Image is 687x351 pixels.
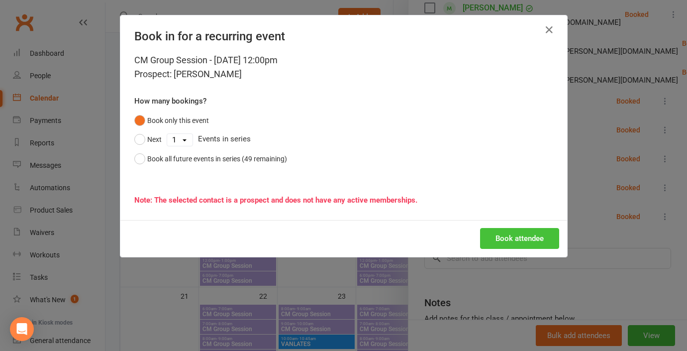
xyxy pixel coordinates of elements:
button: Book only this event [134,111,209,130]
button: Book attendee [480,228,559,249]
div: Book all future events in series (49 remaining) [147,153,287,164]
button: Close [541,22,557,38]
button: Book all future events in series (49 remaining) [134,149,287,168]
button: Next [134,130,162,149]
div: Open Intercom Messenger [10,317,34,341]
div: Events in series [134,130,553,149]
h4: Book in for a recurring event [134,29,553,43]
div: CM Group Session - [DATE] 12:00pm Prospect: [PERSON_NAME] [134,53,553,81]
div: Note: The selected contact is a prospect and does not have any active memberships. [134,194,553,206]
label: How many bookings? [134,95,206,107]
